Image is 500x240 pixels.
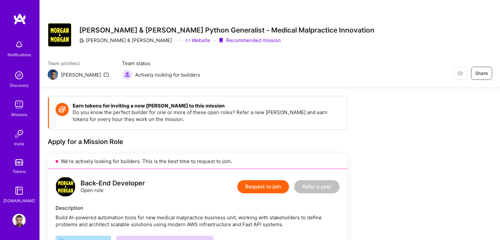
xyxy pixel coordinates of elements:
[48,23,71,47] img: Company Logo
[15,159,23,165] img: tokens
[12,38,26,51] img: bell
[214,37,215,44] div: ·
[12,214,26,227] img: User Avatar
[237,180,289,193] button: Request to join
[475,70,488,77] span: Share
[12,184,26,197] img: guide book
[8,51,31,58] div: Notifications
[14,140,24,147] div: Invite
[471,67,492,80] button: Share
[218,38,224,43] i: icon PurpleRibbon
[56,177,75,197] img: logo
[79,26,374,34] h3: [PERSON_NAME] & [PERSON_NAME] Python Generalist - Medical Malpractice Innovation
[218,37,281,44] div: Recommended mission
[12,98,26,111] img: teamwork
[48,154,347,169] div: We’re actively looking for builders. This is the best time to request to join.
[458,71,463,76] i: icon EyeClosed
[12,168,26,175] div: Tokens
[122,69,132,80] img: Actively looking for builders
[122,60,200,67] span: Team status
[3,197,35,204] div: [DOMAIN_NAME]
[294,180,340,193] button: Refer a peer
[56,204,340,211] div: Description
[104,72,109,77] i: icon Mail
[73,103,341,109] h4: Earn tokens for inviting a new [PERSON_NAME] to this mission
[12,127,26,140] img: Invite
[48,69,58,80] img: Team Architect
[56,214,340,228] div: Build AI-powered automation tools for new medical malpractice business unit, working with stakeho...
[56,103,69,116] img: Token icon
[61,71,101,78] div: [PERSON_NAME]
[13,13,26,25] img: logo
[81,180,145,194] div: Open role
[135,71,200,78] span: Actively looking for builders
[185,37,210,44] a: Website
[11,214,27,227] a: User Avatar
[48,137,347,146] div: Apply for a Mission Role
[48,60,109,67] span: Team architect
[11,111,27,118] div: Missions
[73,109,341,123] p: Do you know the perfect builder for one or more of these open roles? Refer a new [PERSON_NAME] an...
[10,82,29,89] div: Discovery
[79,38,84,43] i: icon CompanyGray
[12,69,26,82] img: discovery
[81,180,145,187] div: Back-End Developer
[79,37,172,44] div: [PERSON_NAME] & [PERSON_NAME]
